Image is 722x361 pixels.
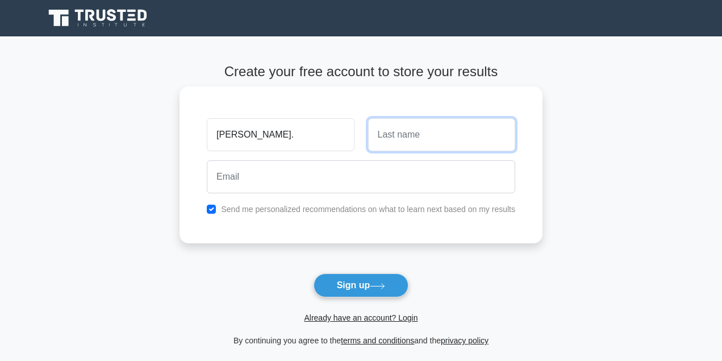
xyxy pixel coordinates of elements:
[173,334,549,347] div: By continuing you agree to the and the
[180,64,542,80] h4: Create your free account to store your results
[304,313,418,322] a: Already have an account? Login
[341,336,414,345] a: terms and conditions
[368,118,515,151] input: Last name
[441,336,489,345] a: privacy policy
[207,160,515,193] input: Email
[314,273,409,297] button: Sign up
[221,205,515,214] label: Send me personalized recommendations on what to learn next based on my results
[207,118,354,151] input: First name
